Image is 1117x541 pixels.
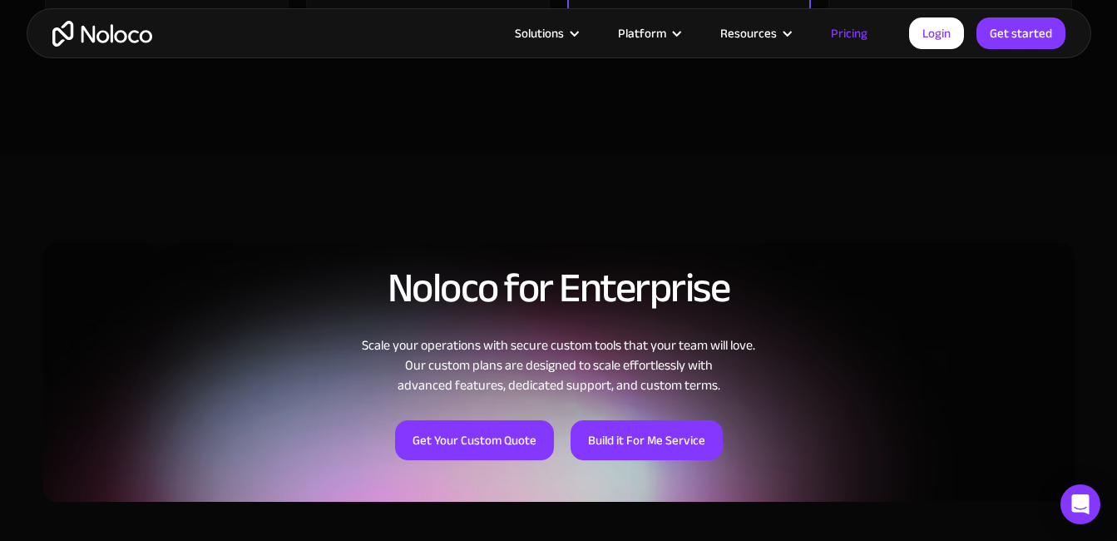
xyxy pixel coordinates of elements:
[571,420,723,460] a: Build it For Me Service
[810,22,888,44] a: Pricing
[515,22,564,44] div: Solutions
[1060,484,1100,524] div: Open Intercom Messenger
[395,420,554,460] a: Get Your Custom Quote
[699,22,810,44] div: Resources
[43,266,1075,310] h2: Noloco for Enterprise
[909,17,964,49] a: Login
[494,22,597,44] div: Solutions
[597,22,699,44] div: Platform
[43,335,1075,395] div: Scale your operations with secure custom tools that your team will love. Our custom plans are des...
[52,21,152,47] a: home
[720,22,777,44] div: Resources
[618,22,666,44] div: Platform
[976,17,1065,49] a: Get started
